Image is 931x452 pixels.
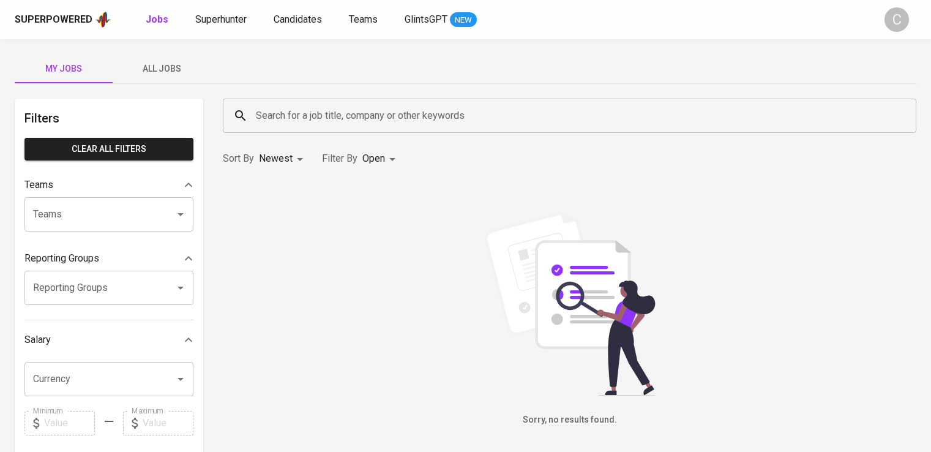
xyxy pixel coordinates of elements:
span: Candidates [274,13,322,25]
input: Value [143,411,193,435]
a: Superpoweredapp logo [15,10,111,29]
a: Candidates [274,12,324,28]
button: Open [172,371,189,388]
span: All Jobs [120,61,203,77]
span: Superhunter [195,13,247,25]
p: Reporting Groups [24,251,99,266]
button: Open [172,279,189,296]
div: C [884,7,909,32]
button: Clear All filters [24,138,193,160]
a: Superhunter [195,12,249,28]
a: Jobs [146,12,171,28]
b: Jobs [146,13,168,25]
button: Open [172,206,189,223]
div: Superpowered [15,13,92,27]
p: Newest [259,151,293,166]
p: Filter By [322,151,357,166]
p: Sort By [223,151,254,166]
a: Teams [349,12,380,28]
input: Value [44,411,95,435]
span: My Jobs [22,61,105,77]
div: Salary [24,328,193,352]
span: Teams [349,13,378,25]
h6: Filters [24,108,193,128]
a: GlintsGPT NEW [405,12,477,28]
div: Teams [24,173,193,197]
span: Clear All filters [34,141,184,157]
span: Open [362,153,385,164]
img: file_searching.svg [478,212,662,396]
div: Newest [259,148,307,170]
p: Salary [24,333,51,347]
div: Open [362,148,400,170]
div: Reporting Groups [24,246,193,271]
h6: Sorry, no results found. [223,413,916,427]
p: Teams [24,178,53,192]
span: GlintsGPT [405,13,447,25]
span: NEW [450,14,477,26]
img: app logo [95,10,111,29]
